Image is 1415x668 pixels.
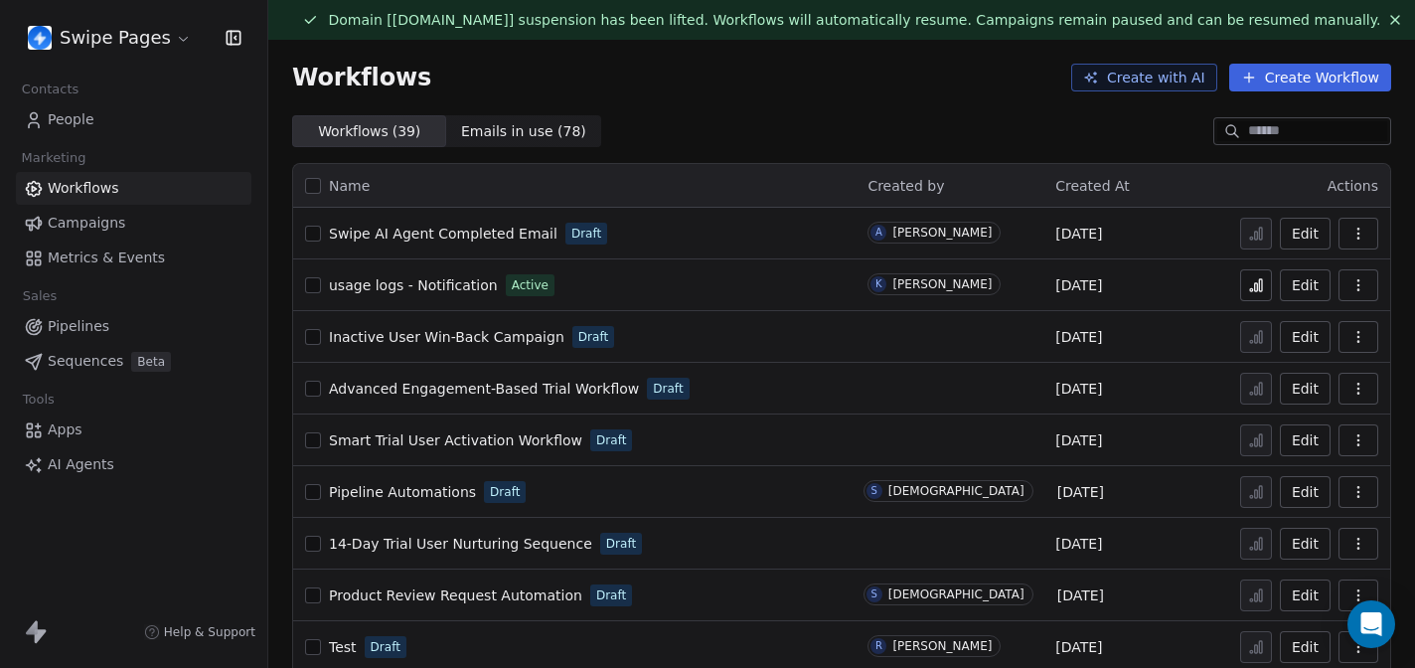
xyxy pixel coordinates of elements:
div: Open Intercom Messenger [1347,600,1395,648]
span: [DATE] [1057,482,1104,502]
span: Tools [14,385,63,415]
span: Draft [571,225,601,243]
span: Emails in use ( 78 ) [461,121,586,142]
span: Advanced Engagement-Based Trial Workflow [329,381,639,397]
span: Sequences [48,351,123,372]
a: Swipe AI Agent Completed Email [329,224,557,244]
button: Edit [1280,528,1331,560]
a: Advanced Engagement-Based Trial Workflow [329,379,639,399]
span: Help & Support [164,624,255,640]
button: Edit [1280,321,1331,353]
span: Actions [1328,178,1378,194]
button: Edit [1280,476,1331,508]
div: [DEMOGRAPHIC_DATA] [888,587,1024,601]
a: Inactive User Win-Back Campaign [329,327,564,347]
button: Swipe Pages [24,21,196,55]
span: Pipelines [48,316,109,337]
span: Apps [48,419,82,440]
a: Workflows [16,172,251,205]
span: [DATE] [1055,430,1102,450]
img: user_01J93QE9VH11XXZQZDP4TWZEES.jpg [28,26,52,50]
span: Draft [490,483,520,501]
a: SequencesBeta [16,345,251,378]
div: [PERSON_NAME] [892,277,992,291]
button: Create with AI [1071,64,1217,91]
a: Campaigns [16,207,251,240]
button: Create Workflow [1229,64,1391,91]
span: usage logs - Notification [329,277,498,293]
span: Draft [596,586,626,604]
div: S [871,483,877,499]
span: [DATE] [1055,637,1102,657]
span: Campaigns [48,213,125,234]
button: Edit [1280,424,1331,456]
a: AI Agents [16,448,251,481]
div: A [875,225,882,241]
button: Edit [1280,373,1331,405]
span: [DATE] [1057,585,1104,605]
a: Test [329,637,357,657]
a: Apps [16,414,251,446]
span: Contacts [13,75,87,104]
span: Created At [1055,178,1130,194]
a: 14-Day Trial User Nurturing Sequence [329,534,592,554]
span: Metrics & Events [48,248,165,268]
span: Marketing [13,143,94,173]
span: Draft [653,380,683,398]
a: Metrics & Events [16,242,251,274]
a: Smart Trial User Activation Workflow [329,430,582,450]
span: [DATE] [1055,379,1102,399]
a: Pipelines [16,310,251,343]
span: Swipe AI Agent Completed Email [329,226,557,242]
span: Smart Trial User Activation Workflow [329,432,582,448]
a: Help & Support [144,624,255,640]
div: [PERSON_NAME] [892,226,992,240]
button: Edit [1280,218,1331,250]
div: [PERSON_NAME] [892,639,992,653]
span: Name [329,176,370,197]
span: 14-Day Trial User Nurturing Sequence [329,536,592,552]
button: Edit [1280,269,1331,301]
span: Swipe Pages [60,25,171,51]
span: [DATE] [1055,327,1102,347]
span: People [48,109,94,130]
div: R [875,638,882,654]
span: Test [329,639,357,655]
span: Draft [578,328,608,346]
button: Edit [1280,631,1331,663]
a: People [16,103,251,136]
a: Product Review Request Automation [329,585,582,605]
span: [DATE] [1055,224,1102,244]
div: [DEMOGRAPHIC_DATA] [888,484,1024,498]
span: Active [512,276,549,294]
a: Pipeline Automations [329,482,476,502]
span: Workflows [48,178,119,199]
div: K [875,276,882,292]
button: Edit [1280,580,1331,611]
span: Workflows [292,64,431,91]
span: Draft [606,535,636,553]
a: usage logs - Notification [329,275,498,295]
span: Inactive User Win-Back Campaign [329,329,564,345]
span: Created by [867,178,944,194]
span: Sales [14,281,66,311]
span: [DATE] [1055,534,1102,554]
span: Beta [131,352,171,372]
span: AI Agents [48,454,114,475]
span: Draft [371,638,400,656]
span: Draft [596,431,626,449]
span: Product Review Request Automation [329,587,582,603]
span: [DATE] [1055,275,1102,295]
div: S [871,586,877,602]
span: Pipeline Automations [329,484,476,500]
span: Domain [[DOMAIN_NAME]] suspension has been lifted. Workflows will automatically resume. Campaigns... [328,12,1380,28]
